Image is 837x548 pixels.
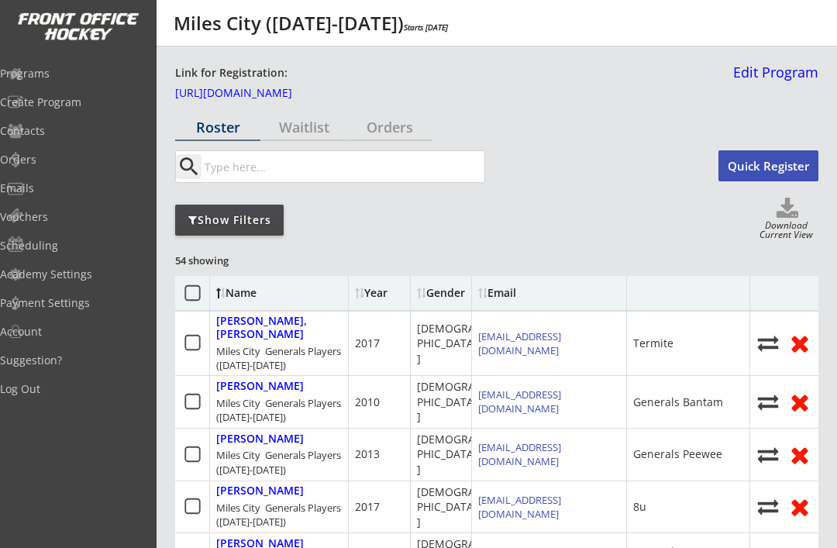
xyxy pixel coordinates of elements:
button: Move player [756,391,780,412]
button: search [176,154,201,179]
div: 2010 [355,395,380,410]
button: Remove from roster (no refund) [787,443,812,467]
div: 54 showing [175,253,287,267]
img: FOH%20White%20Logo%20Transparent.png [17,12,139,41]
div: [PERSON_NAME] [216,380,304,393]
button: Remove from roster (no refund) [787,390,812,414]
div: Year [355,288,403,298]
div: Email [478,288,618,298]
div: [DEMOGRAPHIC_DATA] [417,432,477,477]
div: [DEMOGRAPHIC_DATA] [417,321,477,367]
div: Roster [175,120,260,134]
div: [PERSON_NAME], [PERSON_NAME] [216,315,342,341]
button: Remove from roster (no refund) [787,331,812,355]
div: 2017 [355,336,380,351]
div: [PERSON_NAME] [216,484,304,498]
a: Edit Program [727,65,818,92]
div: Orders [347,120,432,134]
div: Download Current View [754,221,818,242]
em: Starts [DATE] [404,22,448,33]
a: [EMAIL_ADDRESS][DOMAIN_NAME] [478,493,561,521]
input: Type here... [201,151,484,182]
div: Termite [633,336,673,351]
button: Move player [756,444,780,465]
a: [EMAIL_ADDRESS][DOMAIN_NAME] [478,329,561,357]
a: [URL][DOMAIN_NAME] [175,88,330,105]
button: Quick Register [718,150,818,181]
div: Miles City Generals Players ([DATE]-[DATE]) [216,501,342,529]
a: [EMAIL_ADDRESS][DOMAIN_NAME] [478,440,561,468]
div: Waitlist [261,120,346,134]
div: Miles City ([DATE]-[DATE]) [174,14,448,33]
div: Gender [417,288,465,298]
div: [DEMOGRAPHIC_DATA] [417,484,477,530]
button: Click to download full roster. Your browser settings may try to block it, check your security set... [756,198,818,221]
div: Generals Bantam [633,395,723,410]
div: Miles City Generals Players ([DATE]-[DATE]) [216,344,342,372]
div: [DEMOGRAPHIC_DATA] [417,379,477,425]
div: Generals Peewee [633,446,722,462]
div: 8u [633,499,646,515]
div: Miles City Generals Players ([DATE]-[DATE]) [216,396,342,424]
button: Move player [756,496,780,517]
div: Show Filters [175,212,284,228]
button: Move player [756,333,780,353]
div: 2017 [355,499,380,515]
a: [EMAIL_ADDRESS][DOMAIN_NAME] [478,388,561,415]
div: Name [216,288,343,298]
div: 2013 [355,446,380,462]
button: Remove from roster (no refund) [787,495,812,519]
div: Miles City Generals Players ([DATE]-[DATE]) [216,448,342,476]
div: Link for Registration: [175,65,290,81]
div: [PERSON_NAME] [216,433,304,446]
